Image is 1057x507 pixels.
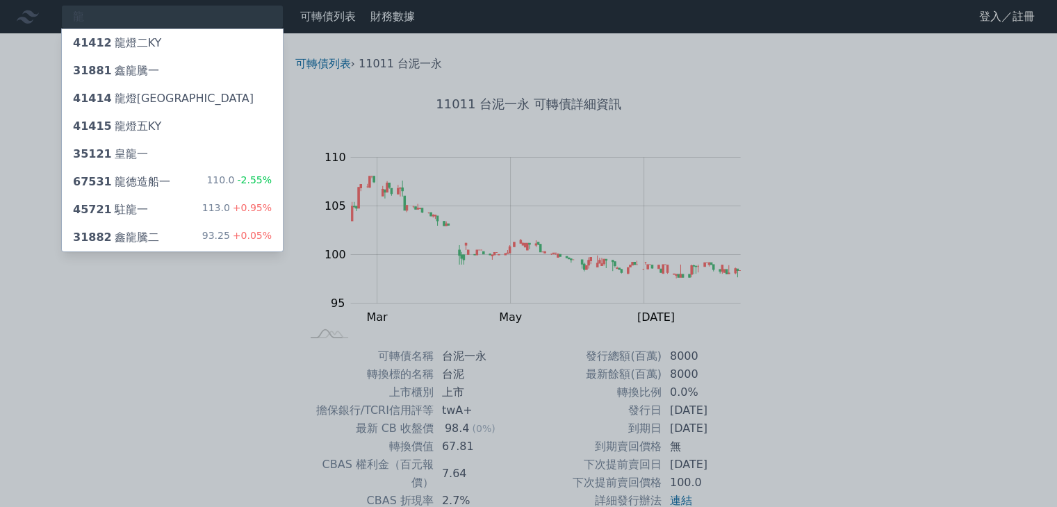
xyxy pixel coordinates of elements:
[202,229,272,246] div: 93.25
[73,201,148,218] div: 駐龍一
[62,29,283,57] a: 41412龍燈二KY
[73,63,159,79] div: 鑫龍騰一
[62,224,283,251] a: 31882鑫龍騰二 93.25+0.05%
[73,174,170,190] div: 龍德造船一
[62,140,283,168] a: 35121皇龍一
[62,85,283,113] a: 41414龍燈[GEOGRAPHIC_DATA]
[62,113,283,140] a: 41415龍燈五KY
[62,196,283,224] a: 45721駐龍一 113.0+0.95%
[73,64,112,77] span: 31881
[230,202,272,213] span: +0.95%
[73,35,161,51] div: 龍燈二KY
[73,229,159,246] div: 鑫龍騰二
[73,119,112,133] span: 41415
[73,36,112,49] span: 41412
[62,57,283,85] a: 31881鑫龍騰一
[73,146,148,163] div: 皇龍一
[230,230,272,241] span: +0.05%
[234,174,272,185] span: -2.55%
[73,118,161,135] div: 龍燈五KY
[202,201,272,218] div: 113.0
[73,231,112,244] span: 31882
[206,174,272,190] div: 110.0
[73,90,254,107] div: 龍燈[GEOGRAPHIC_DATA]
[73,92,112,105] span: 41414
[73,175,112,188] span: 67531
[73,203,112,216] span: 45721
[73,147,112,160] span: 35121
[62,168,283,196] a: 67531龍德造船一 110.0-2.55%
